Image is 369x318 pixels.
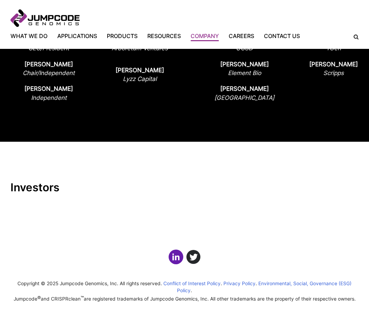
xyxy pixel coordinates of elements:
[228,69,261,76] em: Element Bio
[220,85,269,92] strong: [PERSON_NAME]
[37,295,41,301] sup: ®
[23,69,75,76] em: Chair/Independent
[102,32,142,40] a: Products
[186,250,200,264] a: Click here to view us on Twitter
[17,281,162,286] span: Copyright © 2025 Jumpcode Genomics, Inc. All rights reserved.
[123,75,157,82] em: Lyzz Capital
[349,35,359,39] label: Search the site.
[10,294,359,302] p: Jumpcode and CRISPRclean are registered trademarks of Jumpcode Genomics, Inc. All other trademark...
[186,32,224,40] a: Company
[52,32,102,40] a: Applications
[220,61,269,68] strong: [PERSON_NAME]
[323,69,344,76] em: Scripps
[24,85,73,92] strong: [PERSON_NAME]
[10,32,349,40] nav: Primary Navigation
[169,250,183,264] a: Click here to view us on LinkedIn
[163,281,222,286] a: Conflict of Interest Policy
[223,281,257,286] a: Privacy Policy
[116,67,164,74] strong: [PERSON_NAME]
[177,281,352,293] a: Environmental, Social, Governance (ESG) Policy
[142,32,186,40] a: Resources
[10,32,52,40] a: What We Do
[259,32,305,40] a: Contact Us
[10,181,359,194] h2: Investors
[31,94,67,101] em: Independent
[24,61,73,68] strong: [PERSON_NAME]
[224,32,259,40] a: Careers
[214,94,274,101] em: [GEOGRAPHIC_DATA]
[81,295,84,301] sup: ™
[309,61,358,68] strong: [PERSON_NAME]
